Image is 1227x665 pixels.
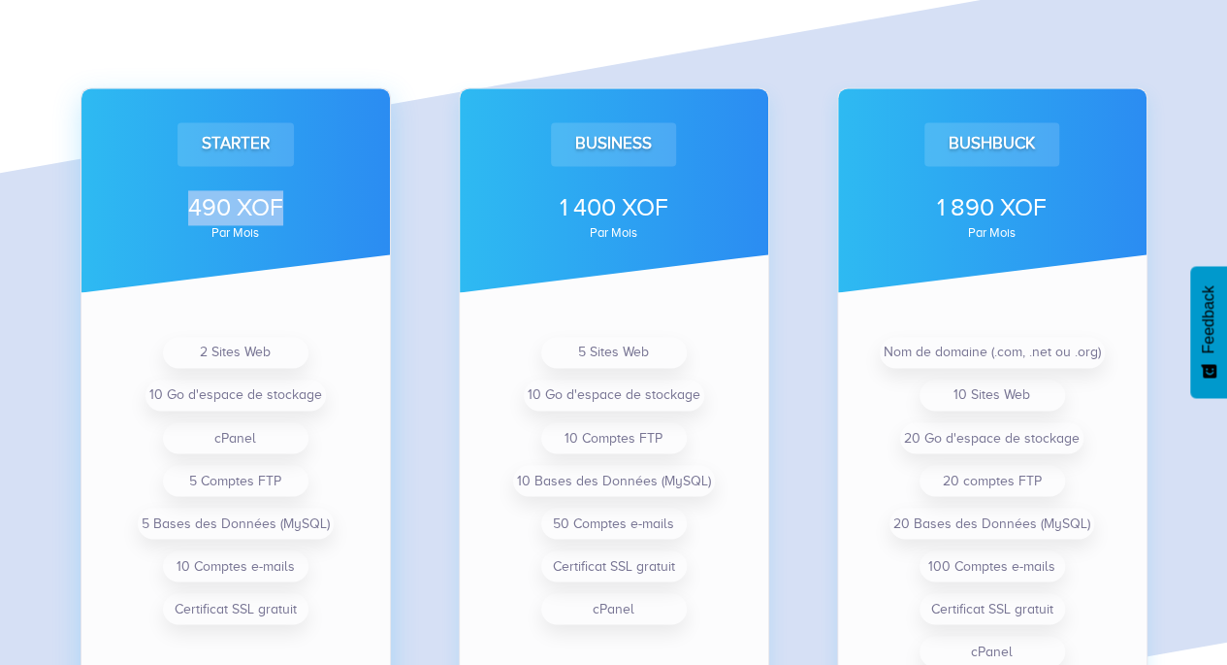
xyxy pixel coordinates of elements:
li: 10 Go d'espace de stockage [524,380,704,411]
li: Certificat SSL gratuit [163,593,308,624]
li: Certificat SSL gratuit [920,593,1065,624]
span: Feedback [1200,285,1217,353]
li: 10 Comptes e-mails [163,550,308,582]
div: Starter [178,122,294,165]
div: par mois [864,227,1120,239]
li: 100 Comptes e-mails [920,550,1065,582]
li: 10 Bases des Données (MySQL) [513,465,715,496]
div: 1 400 XOF [486,190,742,225]
li: 20 Bases des Données (MySQL) [889,508,1094,539]
li: 5 Bases des Données (MySQL) [138,508,334,539]
div: 1 890 XOF [864,190,1120,225]
li: 50 Comptes e-mails [541,508,687,539]
div: par mois [108,227,364,239]
div: 490 XOF [108,190,364,225]
li: cPanel [163,422,308,453]
li: 5 Comptes FTP [163,465,308,496]
div: Business [551,122,676,165]
li: 20 Go d'espace de stockage [900,422,1083,453]
li: Certificat SSL gratuit [541,550,687,582]
li: Nom de domaine (.com, .net ou .org) [880,337,1105,368]
button: Feedback - Afficher l’enquête [1190,266,1227,398]
div: par mois [486,227,742,239]
li: 5 Sites Web [541,337,687,368]
li: 10 Go d'espace de stockage [145,380,326,411]
li: 20 comptes FTP [920,465,1065,496]
li: cPanel [541,593,687,624]
div: Bushbuck [924,122,1059,165]
li: 2 Sites Web [163,337,308,368]
li: 10 Sites Web [920,380,1065,411]
li: 10 Comptes FTP [541,422,687,453]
